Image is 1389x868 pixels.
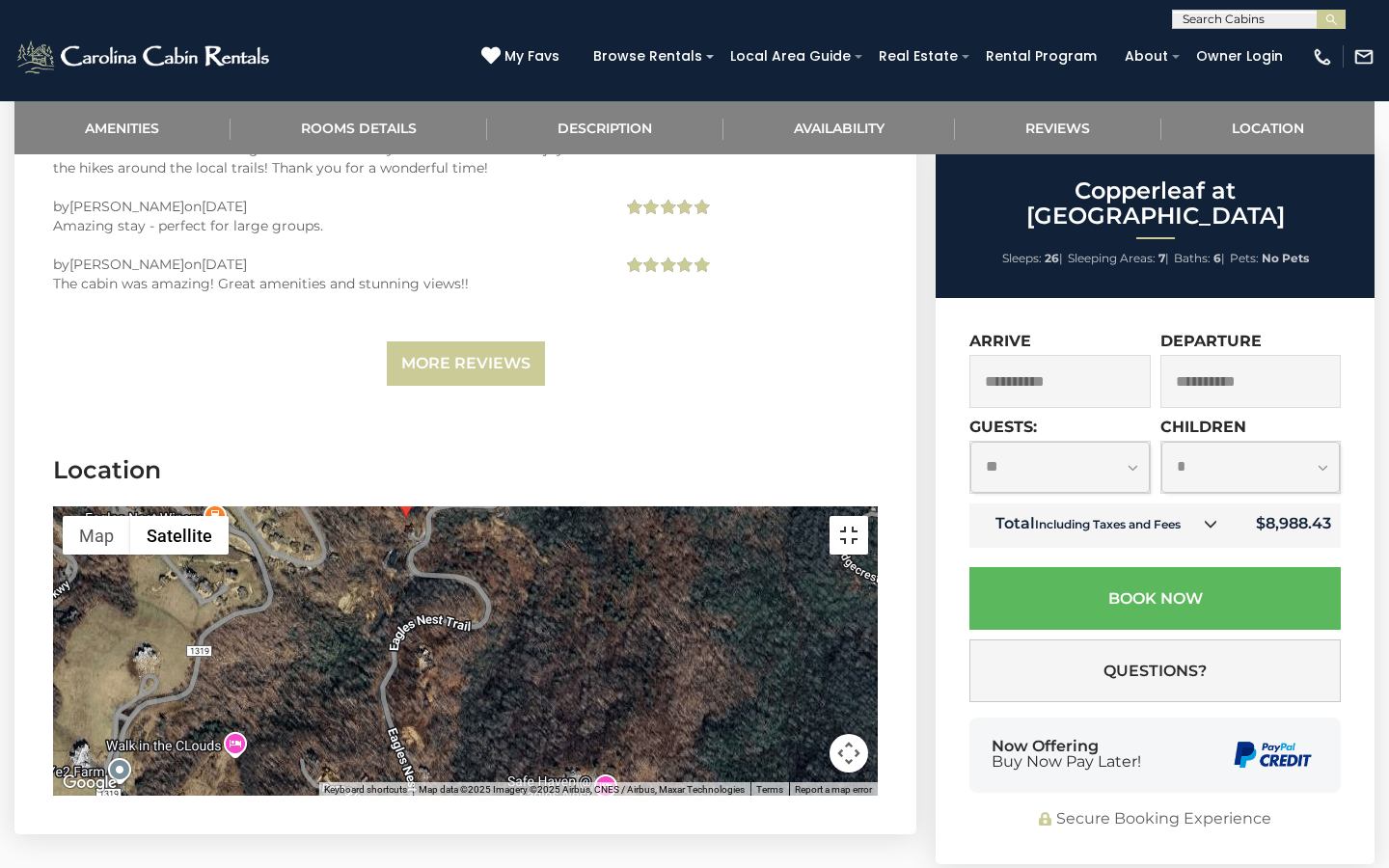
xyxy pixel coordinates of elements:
img: mail-regular-white.png [1353,46,1375,68]
li: | [1068,246,1169,271]
span: [PERSON_NAME] [69,198,184,215]
strong: 7 [1158,251,1165,265]
div: Amazing stay - perfect for large groups. [53,216,593,235]
a: Terms (opens in new tab) [756,784,783,795]
a: Browse Rentals [584,41,712,71]
li: | [1002,246,1063,271]
a: Reviews [955,101,1161,154]
label: Children [1160,418,1246,436]
button: Questions? [969,639,1341,702]
span: Sleeping Areas: [1068,251,1156,265]
img: phone-regular-white.png [1312,46,1333,68]
div: The cabin was amazing! Great amenities and stunning views!! [53,274,593,293]
span: My Favs [504,46,559,67]
strong: 6 [1213,251,1221,265]
td: Total [969,503,1233,548]
a: Report a map error [795,784,872,795]
a: Amenities [14,101,231,154]
div: by on [53,197,593,216]
span: Map data ©2025 Imagery ©2025 Airbus, CNES / Airbus, Maxar Technologies [419,784,745,795]
button: Show satellite imagery [130,516,229,555]
button: Show street map [63,516,130,555]
div: by on [53,255,593,274]
a: About [1115,41,1178,71]
span: Buy Now Pay Later! [992,754,1141,770]
a: Availability [723,101,956,154]
span: Sleeps: [1002,251,1042,265]
td: $8,988.43 [1233,503,1341,548]
button: Keyboard shortcuts [324,783,407,797]
div: Secure Booking Experience [969,808,1341,830]
span: Baths: [1174,251,1211,265]
a: Rooms Details [231,101,488,154]
span: [DATE] [202,256,247,273]
a: Real Estate [869,41,967,71]
img: White-1-2.png [14,38,275,76]
a: Rental Program [976,41,1106,71]
label: Departure [1160,332,1262,350]
img: Google [58,771,122,796]
h2: Copperleaf at [GEOGRAPHIC_DATA] [940,178,1370,230]
span: [DATE] [202,198,247,215]
a: More Reviews [387,341,545,387]
a: Local Area Guide [721,41,860,71]
a: Open this area in Google Maps (opens a new window) [58,771,122,796]
label: Guests: [969,418,1037,436]
div: Now Offering [992,739,1141,770]
a: Description [487,101,723,154]
button: Map camera controls [830,734,868,773]
label: Arrive [969,332,1031,350]
li: | [1174,246,1225,271]
strong: 26 [1045,251,1059,265]
button: Toggle fullscreen view [830,516,868,555]
small: Including Taxes and Fees [1035,517,1181,531]
span: Pets: [1230,251,1259,265]
a: Location [1161,101,1375,154]
a: My Favs [481,46,564,68]
strong: No Pets [1262,251,1309,265]
a: Owner Login [1186,41,1293,71]
h3: Location [53,453,878,487]
span: [PERSON_NAME] [69,256,184,273]
button: Book Now [969,567,1341,630]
